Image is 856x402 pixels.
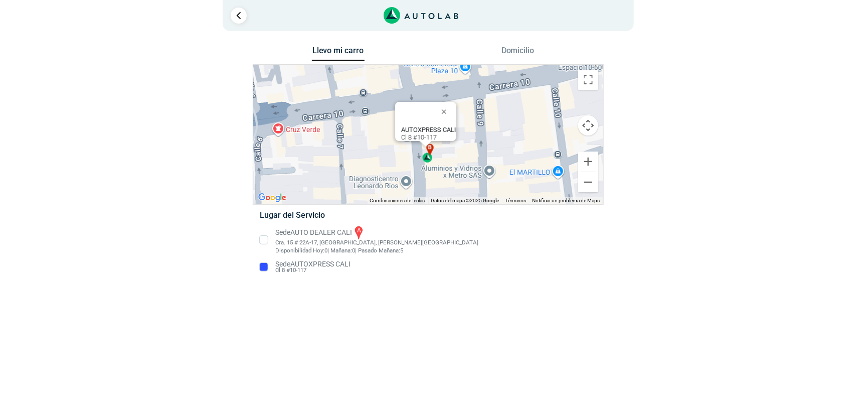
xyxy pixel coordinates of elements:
a: Link al sitio de autolab [384,10,458,20]
a: Términos (se abre en una nueva pestaña) [505,198,527,203]
button: Cambiar a la vista en pantalla completa [578,70,598,90]
button: Cerrar [434,99,458,123]
a: Notificar un problema de Maps [533,198,600,203]
div: Cl 8 #10-117 [401,126,456,141]
img: Google [256,191,289,204]
b: AUTOXPRESS CALI [401,126,456,133]
a: Abre esta zona en Google Maps (se abre en una nueva ventana) [256,191,289,204]
span: b [428,144,432,152]
span: Datos del mapa ©2025 Google [431,198,499,203]
a: Ir al paso anterior [231,8,247,24]
button: Controles de visualización del mapa [578,115,598,136]
button: Reducir [578,172,598,192]
h5: Lugar del Servicio [260,210,596,220]
button: Domicilio [491,46,544,60]
button: Ampliar [578,152,598,172]
button: Llevo mi carro [312,46,365,61]
button: Combinaciones de teclas [370,197,425,204]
